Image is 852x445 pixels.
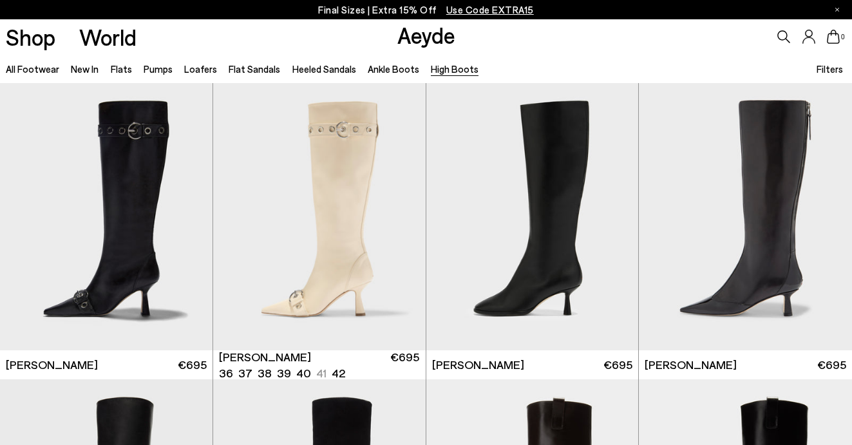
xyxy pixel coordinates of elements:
[426,350,639,379] a: [PERSON_NAME] €695
[431,63,478,75] a: High Boots
[277,365,291,381] li: 39
[390,349,419,381] span: €695
[817,63,843,75] span: Filters
[368,63,419,75] a: Ankle Boots
[318,2,534,18] p: Final Sizes | Extra 15% Off
[292,63,356,75] a: Heeled Sandals
[213,350,426,379] a: [PERSON_NAME] 36 37 38 39 40 41 42 €695
[178,357,207,373] span: €695
[144,63,173,75] a: Pumps
[296,365,311,381] li: 40
[397,21,455,48] a: Aeyde
[6,63,59,75] a: All Footwear
[219,365,341,381] ul: variant
[6,357,98,373] span: [PERSON_NAME]
[111,63,132,75] a: Flats
[229,63,280,75] a: Flat Sandals
[426,83,639,350] img: Catherine High Sock Boots
[219,349,311,365] span: [PERSON_NAME]
[184,63,217,75] a: Loafers
[79,26,137,48] a: World
[840,33,846,41] span: 0
[238,365,252,381] li: 37
[219,365,233,381] li: 36
[645,357,737,373] span: [PERSON_NAME]
[332,365,345,381] li: 42
[258,365,272,381] li: 38
[639,350,852,379] a: [PERSON_NAME] €695
[827,30,840,44] a: 0
[432,357,524,373] span: [PERSON_NAME]
[6,26,55,48] a: Shop
[213,83,426,350] div: 1 / 6
[446,4,534,15] span: Navigate to /collections/ss25-final-sizes
[639,83,852,350] img: Alexis Dual-Tone High Boots
[213,83,426,350] a: Next slide Previous slide
[817,357,846,373] span: €695
[71,63,99,75] a: New In
[603,357,632,373] span: €695
[213,83,426,350] img: Vivian Eyelet High Boots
